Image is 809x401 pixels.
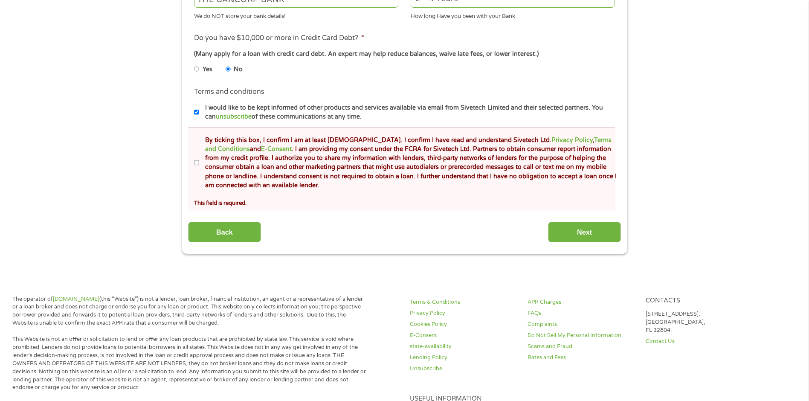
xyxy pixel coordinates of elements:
[411,9,615,20] div: How long Have you been with your Bank
[551,137,593,144] a: Privacy Policy
[410,343,517,351] a: state-availability
[646,337,753,346] a: Contact Us
[194,34,364,43] label: Do you have $10,000 or more in Credit Card Debt?
[528,320,635,328] a: Complaints
[528,343,635,351] a: Scams and Fraud
[528,309,635,317] a: FAQs
[12,335,366,392] p: This Website is not an offer or solicitation to lend or offer any loan products that are prohibit...
[205,137,612,153] a: Terms and Conditions
[188,222,261,243] input: Back
[261,145,292,153] a: E-Consent
[410,309,517,317] a: Privacy Policy
[12,295,366,328] p: The operator of (this “Website”) is not a lender, loan broker, financial institution, an agent or...
[53,296,99,302] a: [DOMAIN_NAME]
[528,298,635,306] a: APR Charges
[194,49,615,59] div: (Many apply for a loan with credit card debt. An expert may help reduce balances, waive late fees...
[548,222,621,243] input: Next
[194,196,615,207] div: This field is required.
[216,113,252,120] a: unsubscribe
[528,331,635,340] a: Do Not Sell My Personal Information
[410,320,517,328] a: Cookies Policy
[528,354,635,362] a: Rates and Fees
[199,136,618,190] label: By ticking this box, I confirm I am at least [DEMOGRAPHIC_DATA]. I confirm I have read and unders...
[203,65,212,74] label: Yes
[234,65,243,74] label: No
[646,297,753,305] h4: Contacts
[199,103,618,122] label: I would like to be kept informed of other products and services available via email from Sivetech...
[194,87,264,96] label: Terms and conditions
[194,9,398,20] div: We do NOT store your bank details!
[410,354,517,362] a: Lending Policy
[410,331,517,340] a: E-Consent
[646,310,753,334] p: [STREET_ADDRESS], [GEOGRAPHIC_DATA], FL 32804.
[410,298,517,306] a: Terms & Conditions
[410,365,517,373] a: Unsubscribe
